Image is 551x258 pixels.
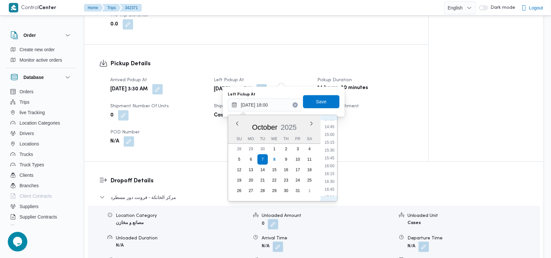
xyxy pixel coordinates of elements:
div: day-23 [281,175,291,186]
span: Drivers [20,129,34,137]
li: 16:15 [322,171,337,177]
div: Database [5,86,77,228]
b: [DATE] 3:30 AM [110,85,148,93]
button: Branches [8,180,74,191]
div: day-1 [269,144,280,154]
div: day-31 [293,186,303,196]
span: Trucks [20,150,33,158]
button: Clear input [293,102,298,108]
button: Locations [8,139,74,149]
button: Trips [102,4,121,12]
b: N/A [262,244,269,249]
div: day-19 [234,175,244,186]
button: Supplier Contracts [8,212,74,222]
div: Sa [304,134,315,144]
label: Left Pickup At [228,92,255,97]
li: 15:45 [322,155,337,161]
button: Create new order [8,44,74,55]
div: Unloaded Unit [407,212,540,219]
div: day-20 [246,175,256,186]
li: 16:30 [322,178,337,185]
span: Pickup Duration [318,78,352,82]
span: Shipment Unit [214,104,244,108]
span: Monitor active orders [20,56,62,64]
button: 342371 [120,4,142,12]
span: Arrived Pickup At [110,78,147,82]
button: Next month [309,121,314,126]
span: October [252,123,277,131]
button: Suppliers [8,201,74,212]
span: Client Contracts [20,192,52,200]
div: day-25 [304,175,315,186]
span: POD Number [110,130,140,134]
div: day-28 [257,186,268,196]
div: Fr [293,134,303,144]
button: Client Contracts [8,191,74,201]
span: Location Categories [20,119,60,127]
b: Cases [214,112,229,119]
div: day-28 [234,144,244,154]
div: Tu [257,134,268,144]
button: live Tracking [8,107,74,118]
li: 16:00 [322,163,337,169]
div: We [269,134,280,144]
div: Unloaded Duration [116,235,248,242]
div: day-16 [281,165,291,175]
li: 14:45 [322,124,337,130]
b: 14 hours, 30 minutes [318,84,368,92]
b: Center [39,6,57,10]
div: day-21 [257,175,268,186]
button: Trucks [8,149,74,159]
div: day-15 [269,165,280,175]
div: day-18 [304,165,315,175]
div: day-30 [281,186,291,196]
span: Supplier Contracts [20,213,57,221]
b: [DATE] 6:00 PM [214,85,252,93]
button: Orders [8,86,74,97]
span: Left Pickup At [214,78,244,82]
div: day-5 [234,154,244,165]
div: Departure Time [407,235,540,242]
div: Arrival Time [262,235,394,242]
div: day-1 [304,186,315,196]
div: Button. Open the month selector. October is currently selected. [252,123,278,132]
div: day-6 [246,154,256,165]
div: day-14 [257,165,268,175]
iframe: chat widget [7,232,27,251]
div: day-26 [234,186,244,196]
div: Location Category [116,212,248,219]
li: 16:45 [322,186,337,193]
li: 15:15 [322,139,337,146]
span: live Tracking [20,109,45,116]
img: X8yXhbKr1z7QwAAAABJRU5ErkJggg== [9,3,18,12]
span: Save [316,98,326,106]
b: مصانع و مخازن [116,221,144,225]
div: month-2025-10 [233,144,315,196]
span: Branches [20,182,39,190]
div: day-30 [257,144,268,154]
b: N/A [110,138,119,145]
span: Suppliers [20,203,38,210]
li: 15:00 [322,131,337,138]
h3: Dropoff Details [110,176,529,185]
div: Su [234,134,244,144]
div: Th [281,134,291,144]
span: Logout [529,4,543,12]
button: Save [303,95,339,108]
div: day-4 [304,144,315,154]
span: Trips [20,98,30,106]
span: Orders [20,88,34,96]
div: day-29 [246,144,256,154]
b: 0.0 [110,21,118,28]
div: Order [5,44,77,68]
button: مركز الخانكة - فرونت دور مسطرد [100,193,529,201]
div: day-7 [257,154,268,165]
b: 0 [110,112,114,119]
button: Monitor active orders [8,55,74,65]
b: Cases [407,221,421,225]
span: 2025 [281,123,297,131]
button: Trips [8,97,74,107]
button: Location Categories [8,118,74,128]
div: Button. Open the year selector. 2025 is currently selected. [281,123,297,132]
button: Order [10,31,72,39]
